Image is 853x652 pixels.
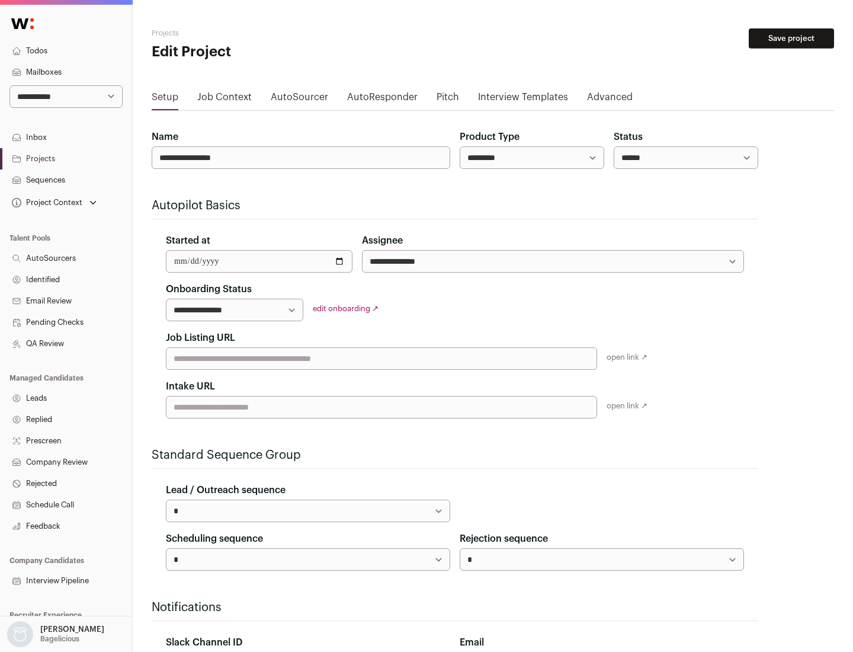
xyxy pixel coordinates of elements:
[166,379,215,394] label: Intake URL
[587,90,633,109] a: Advanced
[152,43,379,62] h1: Edit Project
[5,12,40,36] img: Wellfound
[749,28,834,49] button: Save project
[362,234,403,248] label: Assignee
[460,130,520,144] label: Product Type
[166,234,210,248] label: Started at
[7,621,33,647] img: nopic.png
[152,197,758,214] h2: Autopilot Basics
[152,447,758,464] h2: Standard Sequence Group
[166,635,242,650] label: Slack Channel ID
[152,90,178,109] a: Setup
[478,90,568,109] a: Interview Templates
[166,483,286,497] label: Lead / Outreach sequence
[313,305,379,312] a: edit onboarding ↗
[5,621,107,647] button: Open dropdown
[152,599,758,616] h2: Notifications
[9,198,82,207] div: Project Context
[166,331,235,345] label: Job Listing URL
[40,625,104,634] p: [PERSON_NAME]
[460,532,548,546] label: Rejection sequence
[152,28,379,38] h2: Projects
[437,90,459,109] a: Pitch
[197,90,252,109] a: Job Context
[460,635,744,650] div: Email
[40,634,79,644] p: Bagelicious
[166,282,252,296] label: Onboarding Status
[614,130,643,144] label: Status
[9,194,99,211] button: Open dropdown
[271,90,328,109] a: AutoSourcer
[347,90,418,109] a: AutoResponder
[166,532,263,546] label: Scheduling sequence
[152,130,178,144] label: Name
